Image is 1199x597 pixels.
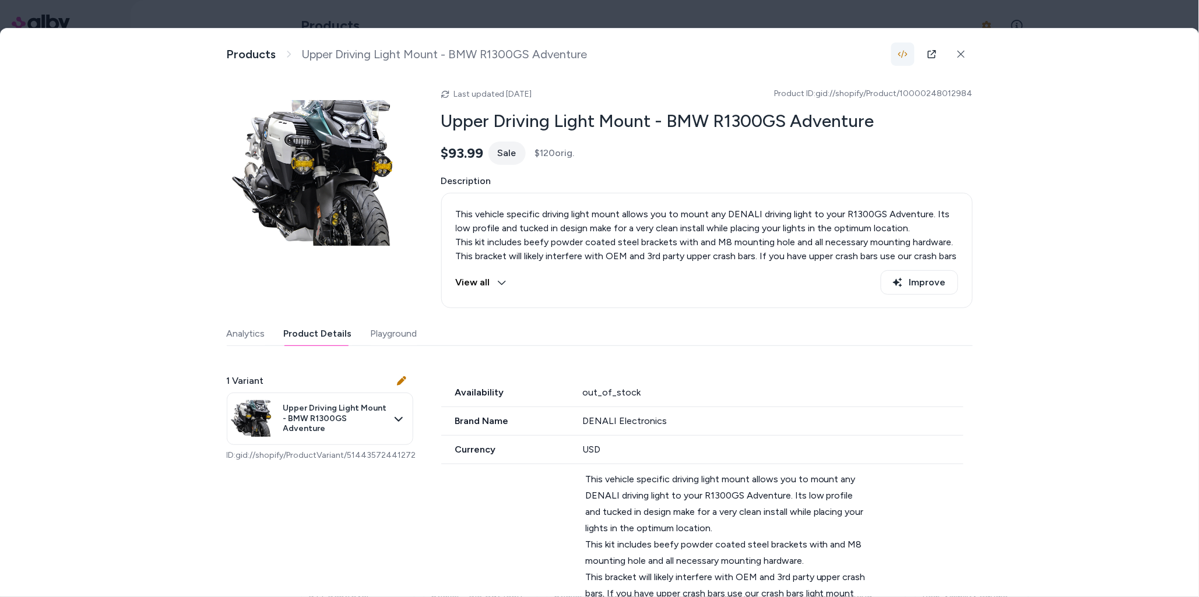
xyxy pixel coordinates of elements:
[454,89,532,99] span: Last updated [DATE]
[582,386,964,400] div: out_of_stock
[582,414,964,428] div: DENALI Electronics
[441,386,569,400] span: Availability
[227,47,588,62] nav: breadcrumb
[585,536,869,569] div: This kit includes beefy powder coated steel brackets with and M8 mounting hole and all necessary ...
[371,322,417,345] button: Playground
[230,395,276,442] img: LAH.07.11900_1.jpg
[227,47,276,62] a: Products
[456,207,958,235] div: This vehicle specific driving light mount allows you to mount any DENALI driving light to your R1...
[585,471,869,536] div: This vehicle specific driving light mount allows you to mount any DENALI driving light to your R1...
[227,322,265,345] button: Analytics
[456,249,958,277] div: This bracket will likely interfere with OEM and 3rd party upper crash bars. If you have upper cra...
[227,393,413,445] button: Upper Driving Light Mount - BMW R1300GS Adventure
[302,47,588,62] span: Upper Driving Light Mount - BMW R1300GS Adventure
[283,403,387,434] span: Upper Driving Light Mount - BMW R1300GS Adventure
[456,235,958,249] div: This kit includes beefy powder coated steel brackets with and M8 mounting hole and all necessary ...
[441,443,569,457] span: Currency
[227,374,264,388] span: 1 Variant
[441,110,973,132] h2: Upper Driving Light Mount - BMW R1300GS Adventure
[227,80,413,266] img: LAH.07.11900_1.jpg
[535,146,575,160] span: $120 orig.
[284,322,352,345] button: Product Details
[881,270,958,295] button: Improve
[227,450,413,461] p: ID: gid://shopify/ProductVariant/51443572441272
[488,142,526,165] div: Sale
[582,443,964,457] div: USD
[441,144,484,162] span: $93.99
[456,270,507,295] button: View all
[441,174,973,188] span: Description
[441,414,569,428] span: Brand Name
[775,88,973,100] span: Product ID: gid://shopify/Product/10000248012984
